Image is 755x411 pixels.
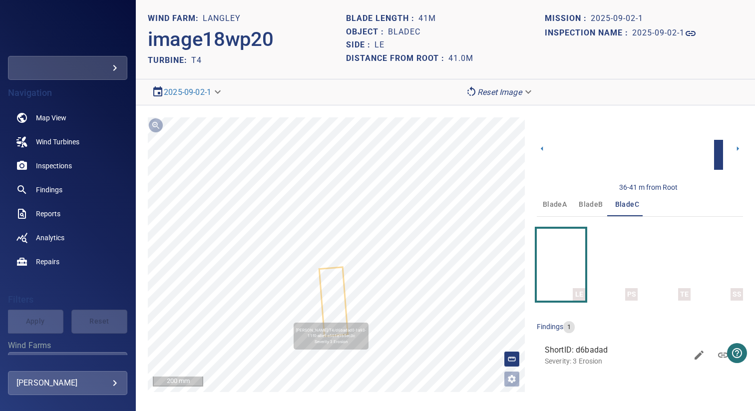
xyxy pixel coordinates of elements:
div: LE [573,288,585,301]
h1: LE [375,40,384,50]
div: Wind Farms [8,352,127,376]
a: findings noActive [8,178,127,202]
a: windturbines noActive [8,130,127,154]
div: [PERSON_NAME] [16,375,119,391]
button: PS [589,229,638,301]
div: 2025-09-02-1 [148,83,227,101]
span: bladeA [543,198,567,211]
span: Inspections [36,161,72,171]
a: map noActive [8,106,127,130]
a: repairs noActive [8,250,127,274]
h1: Object : [346,27,388,37]
div: Zoom in [148,117,164,133]
h1: 41m [418,14,436,23]
h2: T4 [191,55,202,65]
a: inspections noActive [8,154,127,178]
div: PS [625,288,638,301]
img: d [556,134,724,175]
span: 1 [563,323,575,332]
span: Severity 3 Erosion [315,340,348,344]
div: SS [731,288,743,301]
span: findings [537,323,563,331]
h2: TURBINE: [148,55,191,65]
div: TE [678,288,691,301]
a: 2025-09-02-1 [632,27,697,39]
div: Reset Image [461,83,538,101]
button: Open image filters and tagging options [504,371,520,387]
em: Reset Image [477,87,522,97]
a: analytics noActive [8,226,127,250]
h1: Mission : [545,14,591,23]
h1: Side : [346,40,375,50]
h1: WIND FARM: [148,14,203,23]
p: Severity: 3 Erosion [545,356,687,366]
span: bladeC [615,198,639,211]
h4: Filters [8,295,127,305]
h4: Navigation [8,88,127,98]
h1: Distance from root : [346,54,448,63]
h1: bladeC [388,27,420,37]
button: LE [537,229,585,301]
span: Wind Turbines [36,137,79,147]
button: SS [695,229,743,301]
a: reports noActive [8,202,127,226]
h1: 2025-09-02-1 [591,14,643,23]
div: 36-41 m from Root [619,182,678,192]
span: Repairs [36,257,59,267]
span: ShortID: d6badad [545,344,687,356]
h1: 41.0m [448,54,473,63]
span: Map View [36,113,66,123]
h1: 2025-09-02-1 [632,28,685,38]
div: Zoom out [164,117,180,133]
button: TE [642,229,690,301]
span: Analytics [36,233,64,243]
span: [PERSON_NAME]/T4/d6badad0-1a93-11f0-a8e9-e501e1b5ec3c [296,328,366,339]
label: Wind Farms [8,342,127,350]
h1: Blade length : [346,14,418,23]
h1: Inspection name : [545,28,632,38]
h2: image18wp20 [148,27,273,51]
div: Go home [180,117,196,133]
h1: Langley [203,14,241,23]
div: Toggle full page [196,117,212,133]
span: Reports [36,209,60,219]
span: Findings [36,185,62,195]
a: 2025-09-02-1 [164,87,211,97]
span: bladeB [579,198,603,211]
div: edf [8,56,127,80]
